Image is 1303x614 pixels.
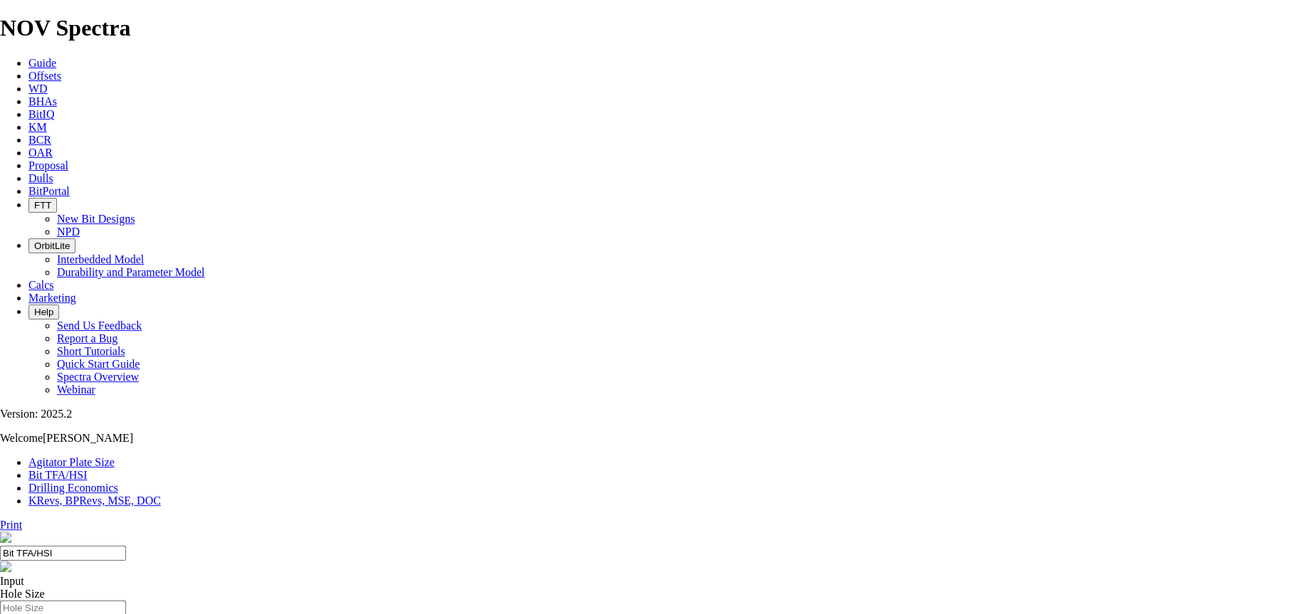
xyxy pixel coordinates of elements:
[28,70,61,82] a: Offsets
[28,198,57,213] button: FTT
[34,240,70,251] span: OrbitLite
[57,371,139,383] a: Spectra Overview
[57,383,95,396] a: Webinar
[57,319,142,332] a: Send Us Feedback
[28,159,68,171] a: Proposal
[57,332,117,344] a: Report a Bug
[28,279,54,291] a: Calcs
[57,213,135,225] a: New Bit Designs
[28,469,88,481] a: Bit TFA/HSI
[28,305,59,319] button: Help
[57,253,144,265] a: Interbedded Model
[57,226,80,238] a: NPD
[28,292,76,304] a: Marketing
[28,57,56,69] a: Guide
[28,482,118,494] a: Drilling Economics
[57,358,140,370] a: Quick Start Guide
[28,83,48,95] a: WD
[28,238,75,253] button: OrbitLite
[28,121,47,133] a: KM
[28,147,53,159] a: OAR
[57,266,205,278] a: Durability and Parameter Model
[28,134,51,146] a: BCR
[28,494,161,507] a: KRevs, BPRevs, MSE, DOC
[43,432,133,444] span: [PERSON_NAME]
[28,185,70,197] a: BitPortal
[28,456,115,468] a: Agitator Plate Size
[28,95,57,107] a: BHAs
[28,108,54,120] a: BitIQ
[28,172,53,184] a: Dulls
[34,307,53,317] span: Help
[57,345,125,357] a: Short Tutorials
[34,200,51,211] span: FTT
